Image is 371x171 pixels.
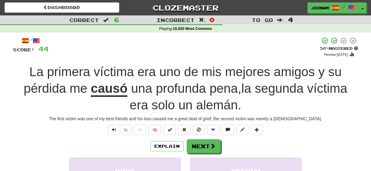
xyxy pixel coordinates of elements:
[252,17,273,23] span: To go
[148,125,161,135] button: 🧠
[159,65,181,79] span: uno
[277,18,284,23] span: :
[288,16,293,23] span: 4
[241,81,251,96] span: la
[307,2,359,13] a: johnwm /
[328,65,342,79] span: su
[13,37,49,44] div: /
[108,125,120,135] button: Play sentence audio (ctl+space)
[184,65,198,79] span: de
[251,125,263,135] button: Add to collection (alt+a)
[225,65,270,79] span: mejores
[202,65,222,79] span: mis
[24,81,66,96] span: pérdida
[178,125,190,135] button: Reset to 0% Mastered (alt+r)
[193,125,205,135] button: Ignore sentence (alt+i)
[199,18,205,23] span: :
[47,65,90,79] span: primera
[324,53,348,57] small: Review: [DATE]
[5,2,119,13] a: Dashboard
[236,125,248,135] button: Edit sentence (alt+d)
[320,46,329,51] span: 50 %
[307,81,347,96] span: víctima
[103,18,110,23] span: :
[128,2,243,13] a: Clozemaster
[114,16,119,23] span: 6
[127,81,347,112] span: , .
[38,45,49,53] span: 44
[179,98,193,112] span: un
[91,81,127,97] u: causó
[130,98,148,112] span: era
[152,98,175,112] span: solo
[70,81,87,96] span: me
[150,141,184,151] button: Explain
[13,116,358,122] div: The first victim was one of my best friends and his loss caused me a great deal of grief; the sec...
[187,139,221,153] button: Next
[255,81,304,96] span: segunda
[318,65,325,79] span: y
[209,16,215,23] span: 0
[131,81,152,96] span: una
[107,125,131,135] div: Text-to-speech controls
[207,125,219,135] button: Grammar (alt+g)
[196,98,238,112] span: alemán
[120,125,131,135] button: ½
[94,65,134,79] span: víctima
[156,81,206,96] span: profunda
[274,65,315,79] span: amigos
[29,65,44,79] span: La
[156,17,195,23] span: Incorrect
[137,65,156,79] span: era
[164,125,176,135] button: Set this sentence to 100% Mastered (alt+m)
[13,47,35,52] span: Score:
[134,125,146,135] button: Favorite sentence (alt+f)
[209,81,238,96] span: pena
[222,125,234,135] button: Discuss sentence (alt+u)
[342,5,345,9] span: /
[173,27,212,31] strong: 10,000 Most Common
[311,5,329,11] span: johnwm
[69,17,99,23] span: Correct
[320,46,358,51] div: Mastered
